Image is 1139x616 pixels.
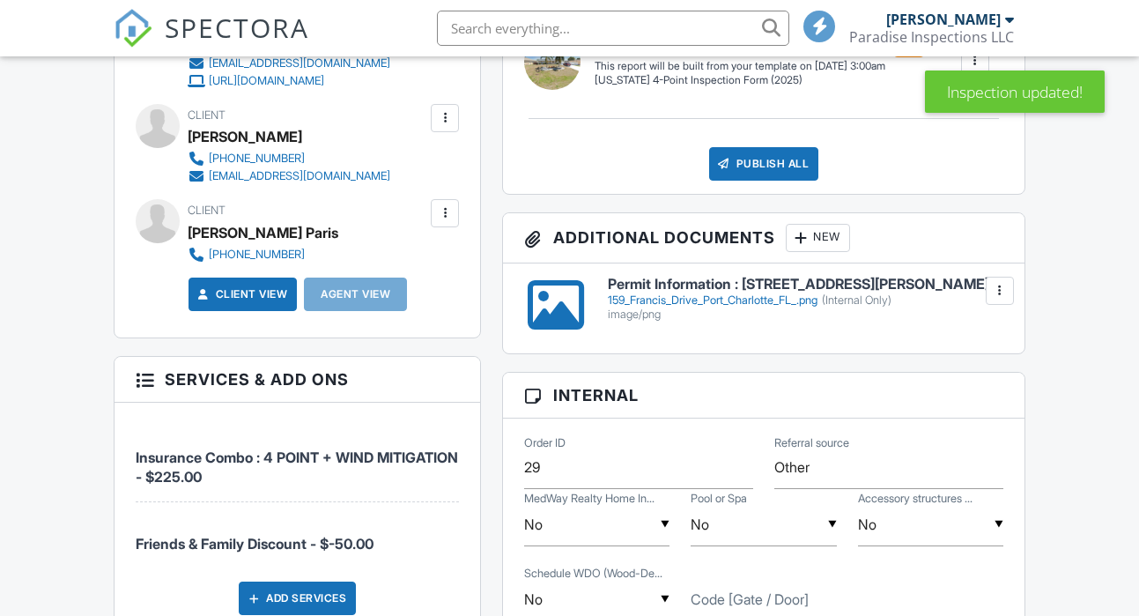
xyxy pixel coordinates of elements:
[136,535,374,553] span: Friends & Family Discount - $-50.00
[886,11,1001,28] div: [PERSON_NAME]
[188,246,324,263] a: [PHONE_NUMBER]
[239,582,356,615] div: Add Services
[209,74,324,88] div: [URL][DOMAIN_NAME]
[188,123,302,150] div: [PERSON_NAME]
[209,248,305,262] div: [PHONE_NUMBER]
[691,590,809,609] label: Code [Gate / Door]
[849,28,1014,46] div: Paradise Inspections LLC
[608,293,1003,308] div: 159_Francis_Drive_Port_Charlotte_FL_.png
[188,72,390,90] a: [URL][DOMAIN_NAME]
[136,449,458,486] span: Insurance Combo : 4 POINT + WIND MITIGATION - $225.00
[437,11,789,46] input: Search everything...
[136,416,459,502] li: Service: Insurance Combo : 4 POINT + WIND MITIGATION
[114,9,152,48] img: The Best Home Inspection Software - Spectora
[709,147,819,181] div: Publish All
[115,357,480,403] h3: Services & Add ons
[188,108,226,122] span: Client
[114,24,309,61] a: SPECTORA
[608,277,1003,293] h6: Permit Information : [STREET_ADDRESS][PERSON_NAME]
[691,491,747,507] label: Pool or Spa
[524,491,655,507] label: MedWay Realty Home Inspection
[195,286,288,303] a: Client View
[209,152,305,166] div: [PHONE_NUMBER]
[608,277,1003,322] a: Permit Information : [STREET_ADDRESS][PERSON_NAME] 159_Francis_Drive_Port_Charlotte_FL_.png(Inter...
[188,219,338,246] div: [PERSON_NAME] Paris
[188,150,390,167] a: [PHONE_NUMBER]
[503,213,1024,263] h3: Additional Documents
[524,566,662,582] label: Schedule WDO (Wood-Destroying Organisms) Inspection?
[786,224,850,252] div: New
[136,502,459,568] li: Manual fee: Friends & Family Discount
[774,434,849,450] label: Referral source
[524,434,566,450] label: Order ID
[188,204,226,217] span: Client
[925,71,1105,113] div: Inspection updated!
[595,73,925,88] div: [US_STATE] 4-Point Inspection Form (2025)
[188,167,390,185] a: [EMAIL_ADDRESS][DOMAIN_NAME]
[165,9,309,46] span: SPECTORA
[858,491,973,507] label: Accessory structures [non-primary building on a property, such as a detached garage, shed, or gue...
[503,373,1024,419] h3: Internal
[595,59,925,73] div: This report will be built from your template on [DATE] 3:00am
[822,293,891,307] span: (Internal Only)
[608,308,1003,322] div: image/png
[209,169,390,183] div: [EMAIL_ADDRESS][DOMAIN_NAME]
